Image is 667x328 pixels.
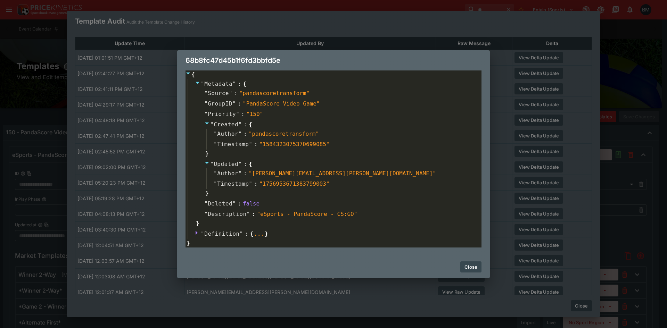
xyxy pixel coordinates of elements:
span: { [191,70,195,79]
span: : [238,100,241,108]
span: { [250,230,254,238]
span: " eSports - PandaScore - CS:GO " [257,211,357,217]
div: ... [253,232,265,235]
span: { [249,120,252,129]
span: " [247,211,250,217]
span: } [195,219,199,228]
span: Timestamp [217,180,249,188]
span: " [249,141,252,148]
span: Author [217,130,238,138]
span: Deleted [208,200,232,208]
span: GroupID [208,100,232,108]
span: : [254,140,257,149]
span: " [204,211,208,217]
span: " [232,100,236,107]
span: Metadata [204,81,232,87]
span: " [249,180,252,187]
span: " [232,200,236,207]
span: " [214,131,217,137]
div: 68b8fc47d45b1f6fd3bbfd5e [177,50,490,70]
span: : [244,169,247,178]
span: : [245,230,248,238]
button: Close [460,261,481,272]
span: Author [217,169,238,178]
div: false [243,200,260,208]
span: " [204,90,208,96]
span: Description [208,210,246,218]
span: " [238,121,242,128]
span: { [243,80,246,88]
span: } [204,189,209,197]
span: " [204,111,208,117]
span: } [186,239,190,247]
span: " PandaScore Video Game " [243,100,320,107]
span: " [236,111,239,117]
span: Updated [214,161,238,167]
span: " [238,170,242,177]
span: : [234,89,238,98]
span: : [244,120,247,129]
span: : [244,130,247,138]
span: " [229,90,232,96]
span: } [265,230,268,238]
span: Created [214,121,238,128]
span: " [201,230,204,237]
span: " [238,161,242,167]
span: " [232,81,236,87]
span: " [214,180,217,187]
span: Source [208,89,229,98]
span: Definition [204,230,239,237]
span: " [214,170,217,177]
span: } [204,150,209,158]
span: : [238,80,241,88]
span: : [238,200,241,208]
span: " [210,121,214,128]
span: " [PERSON_NAME][EMAIL_ADDRESS][PERSON_NAME][DOMAIN_NAME] " [249,170,436,177]
span: " 1584323075370699085 " [259,141,329,148]
span: " 150 " [246,111,263,117]
span: { [249,160,252,168]
span: " [210,161,214,167]
span: " [214,141,217,148]
span: " 1756953671383799003 " [259,180,329,187]
span: " [204,200,208,207]
span: " [238,131,242,137]
span: " pandascoretransform " [239,90,310,96]
span: " [204,100,208,107]
span: " pandascoretransform " [249,131,319,137]
span: : [241,110,245,118]
span: : [252,210,255,218]
span: " [239,230,243,237]
span: : [254,180,257,188]
span: " [201,81,204,87]
span: Timestamp [217,140,249,149]
span: Priority [208,110,236,118]
span: : [244,160,247,168]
